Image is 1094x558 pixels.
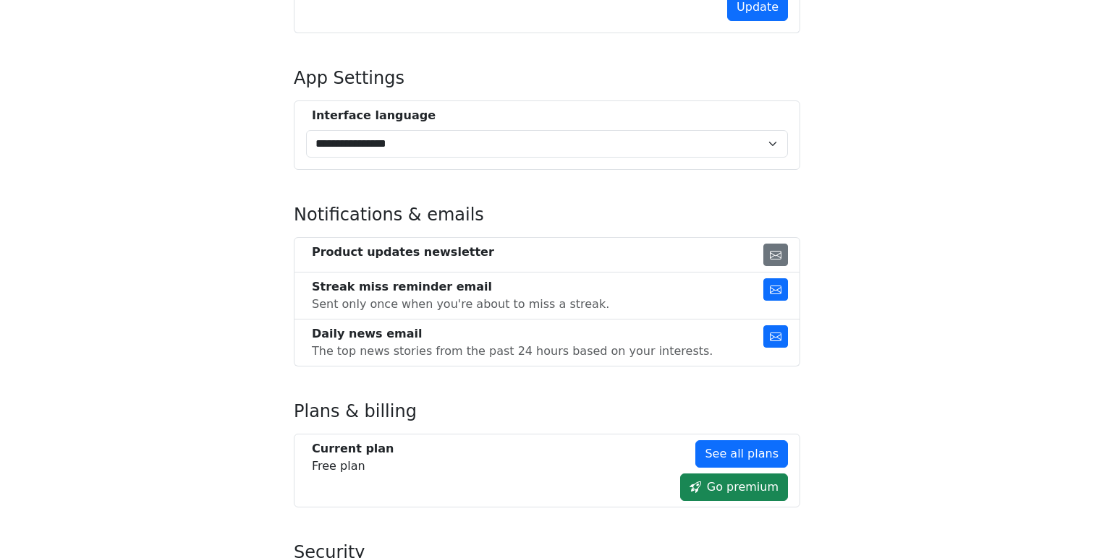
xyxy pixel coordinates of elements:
[695,440,788,468] a: See all plans
[294,401,800,422] h4: Plans & billing
[312,440,394,458] div: Current plan
[312,440,394,475] div: Free plan
[312,343,713,360] div: The top news stories from the past 24 hours based on your interests.
[312,107,788,124] div: Interface language
[680,473,788,501] a: Go premium
[312,325,713,343] div: Daily news email
[312,244,494,261] div: Product updates newsletter
[312,296,609,313] div: Sent only once when you're about to miss a streak.
[294,205,800,226] h4: Notifications & emails
[294,68,800,89] h4: App Settings
[312,278,609,296] div: Streak miss reminder email
[306,130,788,158] select: Select Interface Language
